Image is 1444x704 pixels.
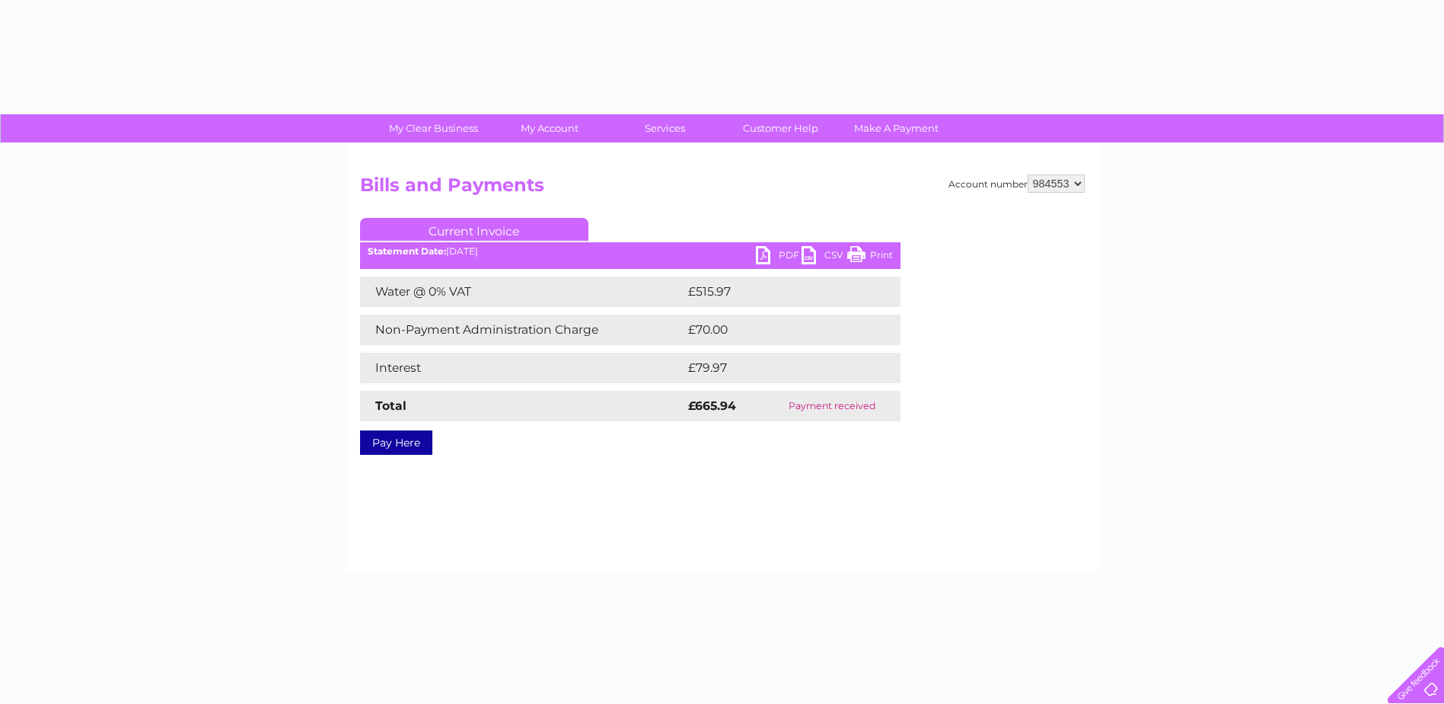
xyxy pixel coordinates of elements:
td: Water @ 0% VAT [360,277,684,307]
td: £70.00 [684,315,871,345]
a: Services [602,114,728,142]
a: CSV [802,246,847,268]
div: Account number [948,174,1085,193]
td: £79.97 [684,353,870,383]
strong: Total [375,398,406,413]
td: Interest [360,353,684,383]
a: Customer Help [718,114,843,142]
strong: £665.94 [688,398,736,413]
td: £515.97 [684,277,872,307]
div: [DATE] [360,246,901,257]
a: PDF [756,246,802,268]
td: Payment received [764,391,901,421]
a: Make A Payment [834,114,959,142]
a: Print [847,246,893,268]
a: My Clear Business [371,114,496,142]
a: My Account [486,114,612,142]
b: Statement Date: [368,245,446,257]
h2: Bills and Payments [360,174,1085,203]
a: Current Invoice [360,218,588,241]
td: Non-Payment Administration Charge [360,315,684,345]
a: Pay Here [360,430,432,455]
